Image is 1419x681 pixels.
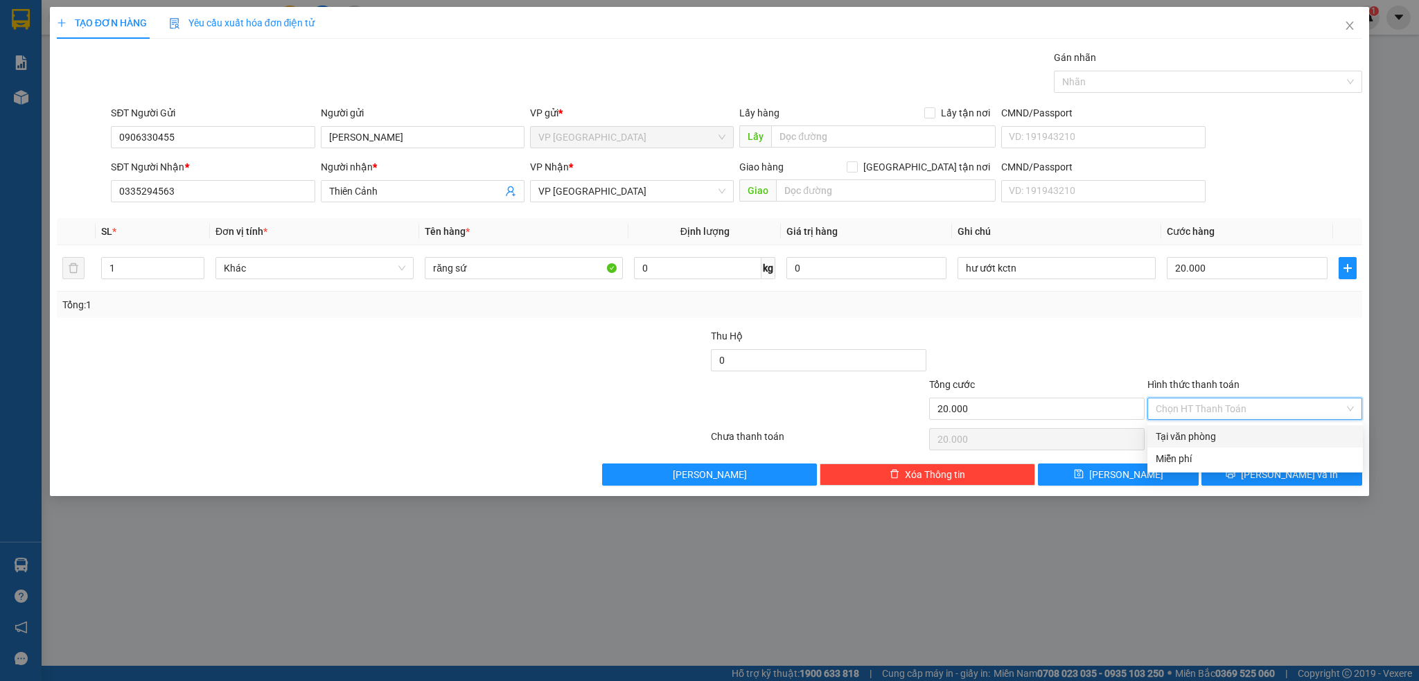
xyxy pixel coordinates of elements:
[1241,467,1338,482] span: [PERSON_NAME] và In
[1038,463,1199,486] button: save[PERSON_NAME]
[952,218,1161,245] th: Ghi chú
[890,469,899,480] span: delete
[1147,379,1240,390] label: Hình thức thanh toán
[321,105,525,121] div: Người gửi
[1001,159,1205,175] div: CMND/Passport
[1156,451,1355,466] div: Miễn phí
[538,181,725,202] span: VP Nha Trang
[538,127,725,148] span: VP Sài Gòn
[820,463,1035,486] button: deleteXóa Thông tin
[1167,226,1215,237] span: Cước hàng
[224,258,405,278] span: Khác
[1054,52,1096,63] label: Gán nhãn
[739,107,779,118] span: Lấy hàng
[858,159,996,175] span: [GEOGRAPHIC_DATA] tận nơi
[530,161,569,173] span: VP Nhận
[321,159,525,175] div: Người nhận
[1201,463,1362,486] button: printer[PERSON_NAME] và In
[1344,20,1355,31] span: close
[57,17,147,28] span: TẠO ĐƠN HÀNG
[786,226,838,237] span: Giá trị hàng
[786,257,946,279] input: 0
[1226,469,1235,480] span: printer
[958,257,1156,279] input: Ghi Chú
[215,226,267,237] span: Đơn vị tính
[771,125,996,148] input: Dọc đường
[1339,257,1357,279] button: plus
[709,429,928,453] div: Chưa thanh toán
[905,467,965,482] span: Xóa Thông tin
[673,467,747,482] span: [PERSON_NAME]
[530,105,734,121] div: VP gửi
[1089,467,1163,482] span: [PERSON_NAME]
[57,18,67,28] span: plus
[425,257,623,279] input: VD: Bàn, Ghế
[1074,469,1084,480] span: save
[425,226,470,237] span: Tên hàng
[62,257,85,279] button: delete
[111,105,315,121] div: SĐT Người Gửi
[935,105,996,121] span: Lấy tận nơi
[602,463,818,486] button: [PERSON_NAME]
[169,18,180,29] img: icon
[1339,263,1357,274] span: plus
[101,226,112,237] span: SL
[739,161,784,173] span: Giao hàng
[711,330,743,342] span: Thu Hộ
[111,159,315,175] div: SĐT Người Nhận
[1330,7,1369,46] button: Close
[1156,429,1355,444] div: Tại văn phòng
[169,17,315,28] span: Yêu cầu xuất hóa đơn điện tử
[761,257,775,279] span: kg
[776,179,996,202] input: Dọc đường
[929,379,975,390] span: Tổng cước
[739,179,776,202] span: Giao
[739,125,771,148] span: Lấy
[62,297,548,312] div: Tổng: 1
[505,186,516,197] span: user-add
[680,226,730,237] span: Định lượng
[1001,105,1205,121] div: CMND/Passport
